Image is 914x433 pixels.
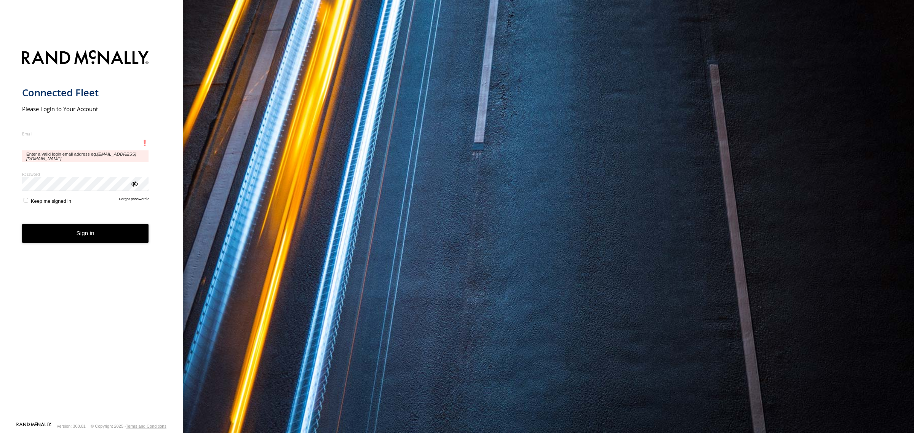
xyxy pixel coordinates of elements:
[22,86,149,99] h1: Connected Fleet
[130,180,138,187] div: ViewPassword
[16,422,51,430] a: Visit our Website
[57,424,86,428] div: Version: 308.01
[22,150,149,162] span: Enter a valid login email address eg.
[22,49,149,68] img: Rand McNally
[119,197,149,204] a: Forgot password?
[22,46,161,422] form: main
[26,152,136,161] em: [EMAIL_ADDRESS][DOMAIN_NAME]
[22,105,149,113] h2: Please Login to Your Account
[24,198,29,203] input: Keep me signed in
[91,424,166,428] div: © Copyright 2025 -
[22,131,149,137] label: Email
[22,224,149,243] button: Sign in
[31,198,71,204] span: Keep me signed in
[126,424,166,428] a: Terms and Conditions
[22,171,149,177] label: Password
